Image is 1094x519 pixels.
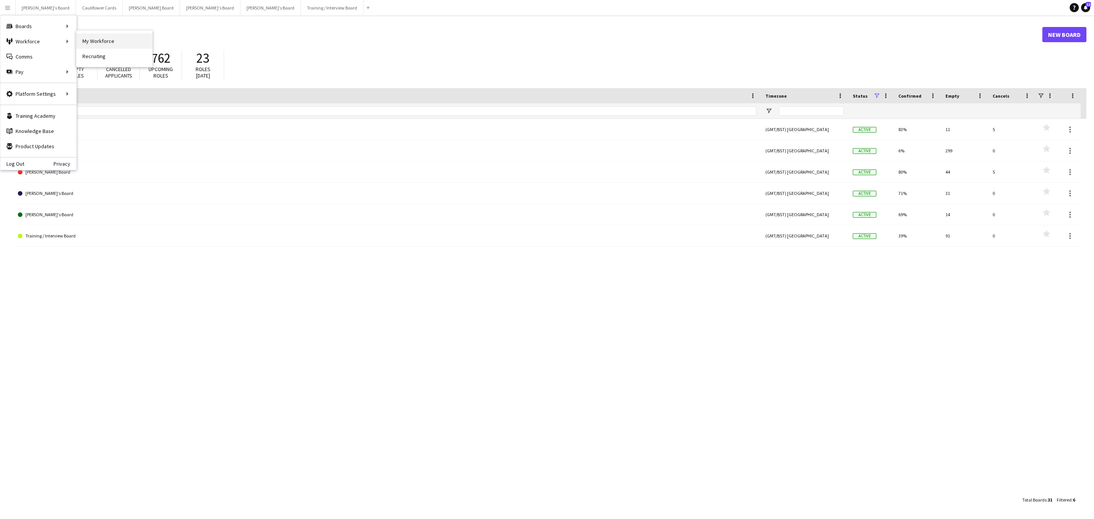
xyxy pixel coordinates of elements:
[16,0,76,15] button: [PERSON_NAME]'s Board
[301,0,364,15] button: Training / Interview Board
[761,140,848,161] div: (GMT/BST) [GEOGRAPHIC_DATA]
[988,225,1035,246] div: 0
[180,0,240,15] button: [PERSON_NAME]'s Board
[18,225,756,247] a: Training / Interview Board
[196,66,210,79] span: Roles [DATE]
[0,161,24,167] a: Log Out
[941,161,988,182] div: 44
[1081,3,1090,12] a: 12
[853,93,868,99] span: Status
[1022,497,1047,503] span: Total Boards
[945,93,959,99] span: Empty
[894,225,941,246] div: 39%
[196,50,209,66] span: 23
[18,140,756,161] a: Cauliflower Cards
[1057,497,1072,503] span: Filtered
[0,19,76,34] div: Boards
[941,183,988,204] div: 31
[941,119,988,140] div: 11
[853,191,876,196] span: Active
[894,161,941,182] div: 80%
[0,64,76,79] div: Pay
[779,106,844,116] input: Timezone Filter Input
[105,66,132,79] span: Cancelled applicants
[853,212,876,218] span: Active
[1057,492,1075,507] div: :
[76,49,152,64] a: Recruiting
[853,127,876,133] span: Active
[853,233,876,239] span: Active
[894,204,941,225] div: 69%
[1086,2,1091,7] span: 12
[988,204,1035,225] div: 0
[853,148,876,154] span: Active
[0,34,76,49] div: Workforce
[13,29,1042,40] h1: Boards
[0,86,76,101] div: Platform Settings
[0,108,76,123] a: Training Academy
[1073,497,1075,503] span: 6
[18,119,756,140] a: [PERSON_NAME]'s Board
[54,161,76,167] a: Privacy
[894,119,941,140] div: 83%
[988,140,1035,161] div: 0
[240,0,301,15] button: [PERSON_NAME]'s Board
[894,140,941,161] div: 6%
[898,93,922,99] span: Confirmed
[0,49,76,64] a: Comms
[123,0,180,15] button: [PERSON_NAME] Board
[761,119,848,140] div: (GMT/BST) [GEOGRAPHIC_DATA]
[18,183,756,204] a: [PERSON_NAME]'s Board
[1042,27,1086,42] a: New Board
[761,161,848,182] div: (GMT/BST) [GEOGRAPHIC_DATA]
[941,140,988,161] div: 299
[761,204,848,225] div: (GMT/BST) [GEOGRAPHIC_DATA]
[761,183,848,204] div: (GMT/BST) [GEOGRAPHIC_DATA]
[988,183,1035,204] div: 0
[941,204,988,225] div: 14
[76,33,152,49] a: My Workforce
[853,169,876,175] span: Active
[0,139,76,154] a: Product Updates
[18,204,756,225] a: [PERSON_NAME]'s Board
[32,106,756,116] input: Board name Filter Input
[1048,497,1052,503] span: 31
[988,119,1035,140] div: 5
[149,66,173,79] span: Upcoming roles
[76,0,123,15] button: Cauliflower Cards
[0,123,76,139] a: Knowledge Base
[1022,492,1052,507] div: :
[993,93,1009,99] span: Cancels
[765,93,787,99] span: Timezone
[988,161,1035,182] div: 5
[151,50,171,66] span: 762
[941,225,988,246] div: 91
[894,183,941,204] div: 71%
[765,108,772,114] button: Open Filter Menu
[761,225,848,246] div: (GMT/BST) [GEOGRAPHIC_DATA]
[18,161,756,183] a: [PERSON_NAME] Board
